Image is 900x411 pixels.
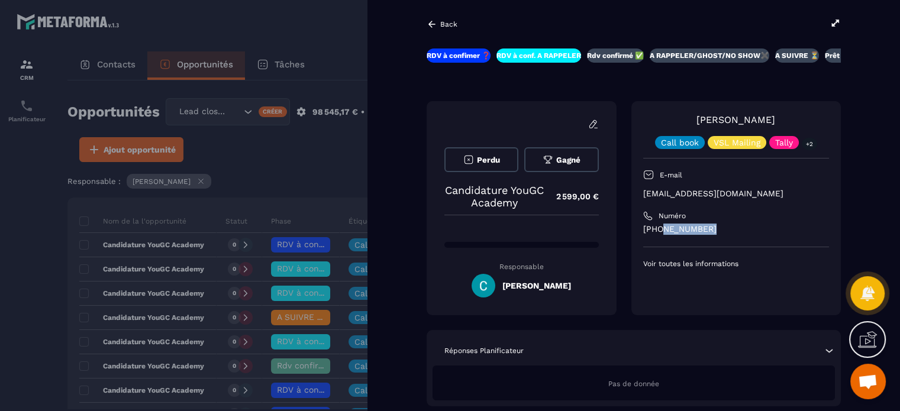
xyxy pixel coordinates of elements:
button: Gagné [524,147,598,172]
p: RDV à confimer ❓ [427,51,491,60]
p: Tally [775,138,793,147]
a: [PERSON_NAME] [696,114,775,125]
p: Rdv confirmé ✅ [587,51,644,60]
p: Responsable [444,263,599,271]
p: Prêt à acheter 🎰 [825,51,885,60]
div: Ouvrir le chat [850,364,886,399]
p: Voir toutes les informations [643,259,829,268]
p: A RAPPELER/GHOST/NO SHOW✖️ [650,51,769,60]
button: Perdu [444,147,518,172]
p: +2 [802,138,817,150]
p: A SUIVRE ⏳ [775,51,819,60]
p: Réponses Planificateur [444,346,524,355]
h5: [PERSON_NAME] [502,281,571,290]
p: Back [440,20,457,28]
p: [PHONE_NUMBER] [643,224,829,235]
p: VSL Mailing [714,138,760,147]
p: Candidature YouGC Academy [444,184,544,209]
p: [EMAIL_ADDRESS][DOMAIN_NAME] [643,188,829,199]
p: 2 599,00 € [544,185,599,208]
p: Numéro [659,211,686,221]
span: Pas de donnée [608,380,659,388]
p: RDV à conf. A RAPPELER [496,51,581,60]
span: Gagné [556,156,580,164]
p: Call book [661,138,699,147]
p: E-mail [660,170,682,180]
span: Perdu [477,156,500,164]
